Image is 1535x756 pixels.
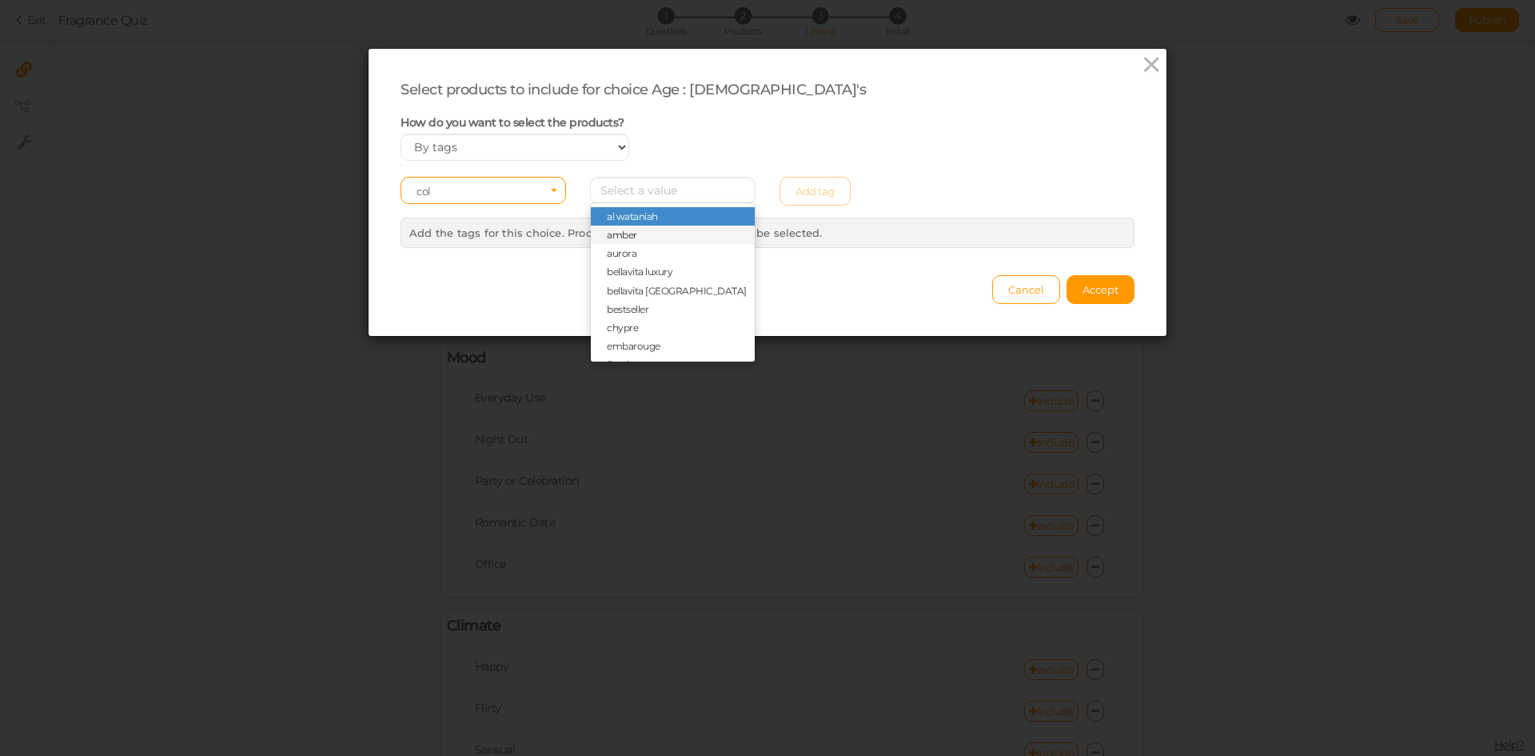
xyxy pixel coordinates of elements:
[607,229,637,241] span: amber
[607,266,672,278] span: bellavita luxury
[590,177,756,204] input: Select box
[401,115,624,130] span: How do you want to select the products?
[417,186,540,197] span: col
[401,177,566,204] span: Select box activate
[409,226,822,239] span: Add the tags for this choice. Products with any of the tags will be selected.
[1008,283,1044,296] span: Cancel
[607,303,648,315] span: bestseller
[401,81,1134,99] div: Select products to include for choice Age : [DEMOGRAPHIC_DATA]'s
[1082,283,1118,296] span: Accept
[992,275,1060,304] button: Cancel
[1067,275,1134,304] button: Accept
[607,247,636,259] span: aurora
[607,322,638,334] span: chypre
[607,340,660,352] span: embarouge
[607,210,658,222] span: al wataniah
[607,285,747,297] span: bellavita [GEOGRAPHIC_DATA]
[607,358,628,370] span: floral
